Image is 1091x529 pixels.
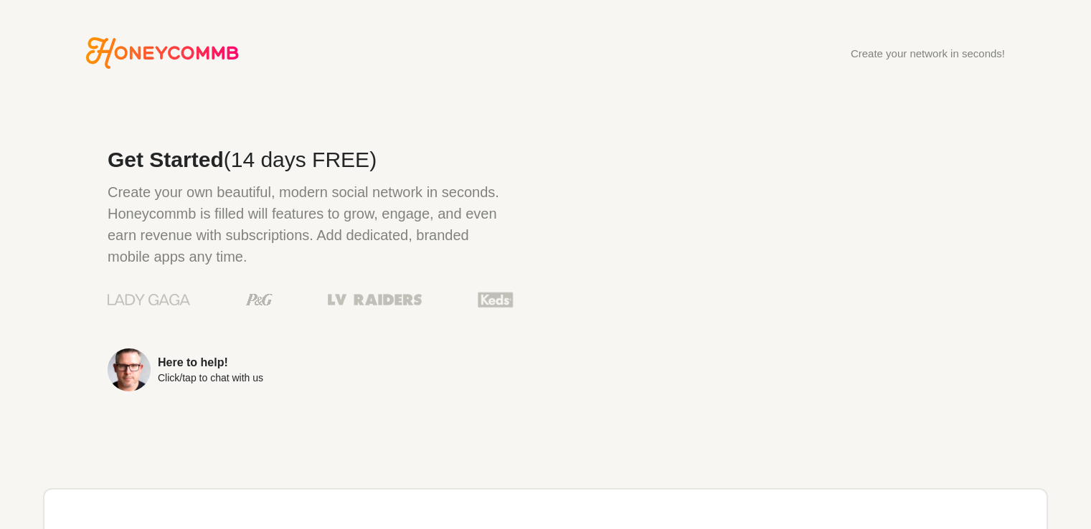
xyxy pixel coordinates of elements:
a: Here to help!Click/tap to chat with us [108,348,514,391]
img: Sean [108,348,151,391]
span: (14 days FREE) [224,148,377,171]
h2: Get Started [108,149,514,171]
p: Create your own beautiful, modern social network in seconds. Honeycommb is filled will features t... [108,181,514,267]
img: Procter & Gamble [246,294,273,305]
img: Las Vegas Raiders [328,294,422,305]
svg: Honeycommb [86,37,239,69]
iframe: Intercom live chat [1035,473,1069,507]
img: Lady Gaga [108,289,190,310]
a: Go to Honeycommb homepage [86,37,239,69]
div: Create your network in seconds! [851,48,1005,59]
div: Click/tap to chat with us [158,373,263,383]
img: Keds [478,290,514,309]
div: Here to help! [158,357,263,368]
